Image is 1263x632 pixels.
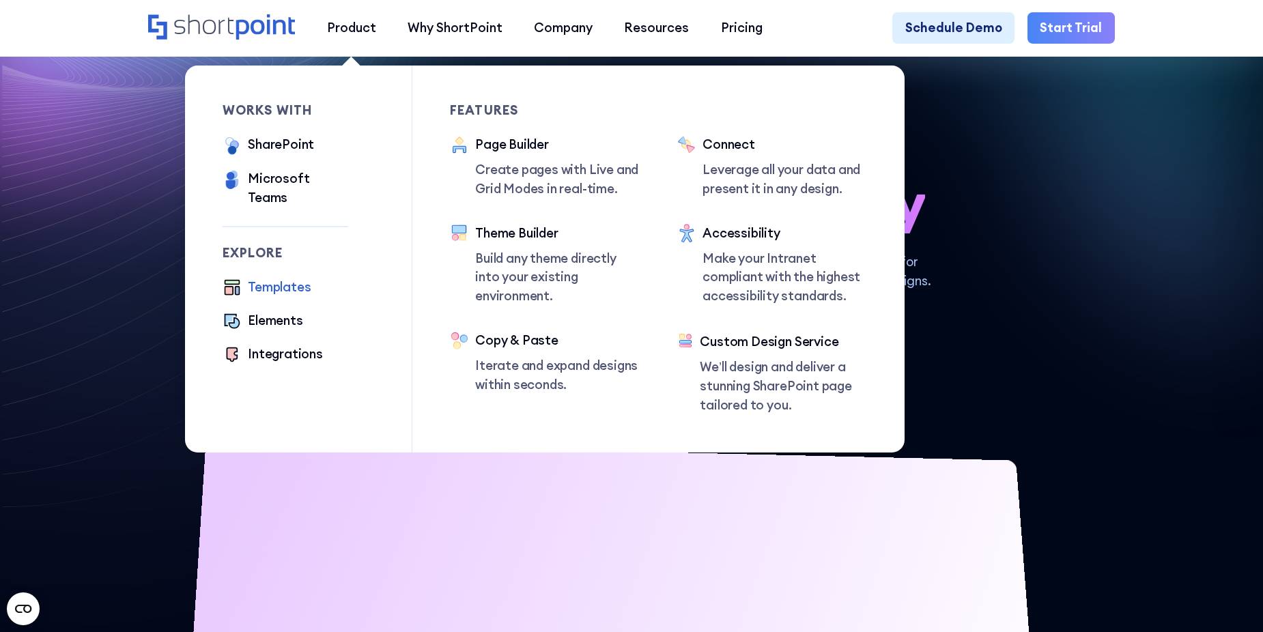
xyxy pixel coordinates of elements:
[475,249,640,306] p: Build any theme directly into your existing environment.
[703,135,867,154] div: Connect
[475,356,640,394] p: Iterate and expand designs within seconds.
[327,18,376,38] div: Product
[248,169,348,207] div: Microsoft Teams
[223,104,348,117] div: works with
[705,12,778,44] a: Pricing
[677,135,867,199] a: ConnectLeverage all your data and present it in any design.
[148,109,1114,233] h1: SharePoint Design has never been
[450,135,640,199] a: Page BuilderCreate pages with Live and Grid Modes in real-time.
[475,160,640,199] p: Create pages with Live and Grid Modes in real-time.
[475,135,640,154] div: Page Builder
[450,331,640,394] a: Copy & PasteIterate and expand designs within seconds.
[223,311,303,332] a: Elements
[223,135,314,156] a: SharePoint
[475,331,640,350] div: Copy & Paste
[1017,474,1263,632] iframe: Chat Widget
[730,171,925,234] span: so easy
[700,332,866,351] div: Custom Design Service
[892,12,1014,44] a: Schedule Demo
[408,18,502,38] div: Why ShortPoint
[248,311,303,330] div: Elements
[223,278,311,298] a: Templates
[624,18,689,38] div: Resources
[677,332,867,414] a: Custom Design ServiceWe’ll design and deliver a stunning SharePoint page tailored to you.
[450,224,640,306] a: Theme BuilderBuild any theme directly into your existing environment.
[534,18,593,38] div: Company
[223,345,323,365] a: Integrations
[703,160,867,199] p: Leverage all your data and present it in any design.
[518,12,608,44] a: Company
[248,278,311,297] div: Templates
[703,249,867,306] p: Make your Intranet compliant with the highest accessibility standards.
[608,12,705,44] a: Resources
[721,18,763,38] div: Pricing
[223,169,348,207] a: Microsoft Teams
[7,592,40,625] button: Open CMP widget
[677,224,867,308] a: AccessibilityMake your Intranet compliant with the highest accessibility standards.
[450,104,640,117] div: Features
[311,12,392,44] a: Product
[223,246,348,259] div: Explore
[248,135,314,154] div: SharePoint
[248,345,323,364] div: Integrations
[1027,12,1115,44] a: Start Trial
[392,12,518,44] a: Why ShortPoint
[475,224,640,243] div: Theme Builder
[148,14,295,42] a: Home
[700,358,866,414] p: We’ll design and deliver a stunning SharePoint page tailored to you.
[703,224,867,243] div: Accessibility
